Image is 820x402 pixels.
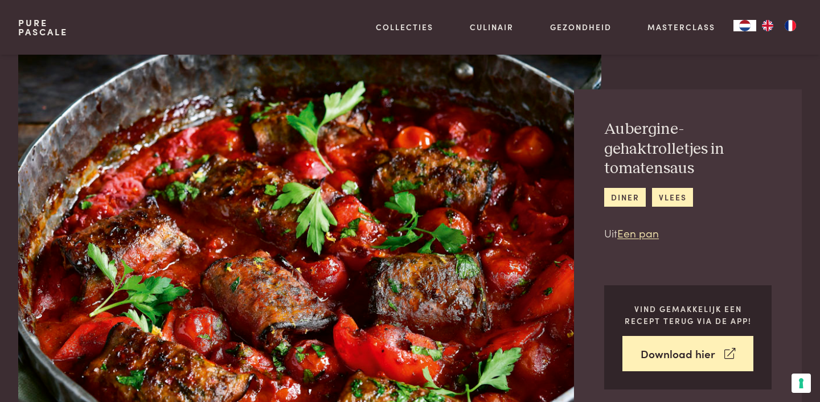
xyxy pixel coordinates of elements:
[733,20,756,31] a: NL
[756,20,802,31] ul: Language list
[622,336,753,372] a: Download hier
[470,21,514,33] a: Culinair
[617,225,659,240] a: Een pan
[733,20,802,31] aside: Language selected: Nederlands
[604,120,772,179] h2: Aubergine-gehaktrolletjes in tomatensaus
[550,21,612,33] a: Gezondheid
[756,20,779,31] a: EN
[604,225,772,241] p: Uit
[376,21,433,33] a: Collecties
[622,303,753,326] p: Vind gemakkelijk een recept terug via de app!
[604,188,646,207] a: diner
[779,20,802,31] a: FR
[652,188,693,207] a: vlees
[792,374,811,393] button: Uw voorkeuren voor toestemming voor trackingtechnologieën
[18,18,68,36] a: PurePascale
[647,21,715,33] a: Masterclass
[733,20,756,31] div: Language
